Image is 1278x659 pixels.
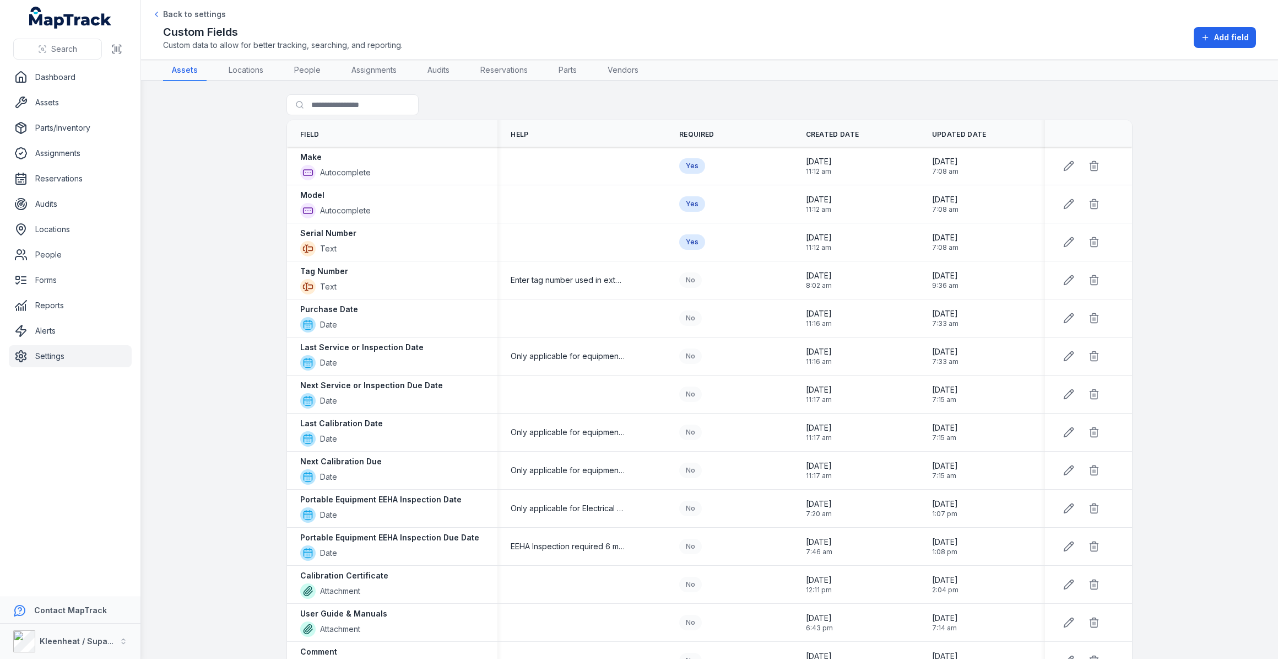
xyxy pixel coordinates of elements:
span: 11:16 am [806,357,832,366]
span: [DATE] [932,270,958,281]
span: Autocomplete [320,167,371,178]
strong: Calibration Certificate [300,570,388,581]
span: [DATE] [806,460,832,472]
strong: Make [300,152,322,163]
button: Search [13,39,102,60]
a: Reservations [472,60,537,81]
span: 7:08 am [932,243,958,252]
div: Yes [679,158,705,174]
time: 30/03/2025, 7:15:33 am [932,460,958,480]
span: [DATE] [806,308,832,319]
time: 30/03/2025, 7:14:06 am [932,613,958,633]
span: 7:33 am [932,319,958,328]
time: 30/03/2025, 7:33:17 am [932,346,958,366]
time: 11/10/2024, 11:12:29 am [806,194,832,214]
span: 8:02 am [806,281,832,290]
strong: Serial Number [300,228,356,239]
span: [DATE] [806,499,832,510]
time: 30/03/2025, 7:08:31 am [932,232,958,252]
span: [DATE] [806,346,832,357]
span: 7:46 am [806,548,832,556]
time: 30/03/2025, 7:08:31 am [932,156,958,176]
div: No [679,615,702,630]
span: [DATE] [806,422,832,433]
strong: Contact MapTrack [34,606,107,615]
a: Assignments [343,60,405,81]
a: Parts/Inventory [9,117,132,139]
span: Only applicable for equipment with periodic service requirements [511,351,625,362]
span: Date [320,472,337,483]
a: Forms [9,269,132,291]
span: [DATE] [932,537,958,548]
span: 1:07 pm [932,510,958,518]
span: Attachment [320,624,360,635]
span: [DATE] [806,270,832,281]
strong: Next Service or Inspection Due Date [300,380,443,391]
a: Assets [9,92,132,114]
span: Date [320,319,337,330]
span: Created Date [806,130,859,139]
time: 11/10/2024, 11:17:46 am [806,460,832,480]
span: Only applicable for equipment requiring periodic calibration for accuracy. [511,465,625,476]
a: Back to settings [152,9,226,20]
div: Yes [679,196,705,212]
span: Text [320,243,337,254]
span: 7:08 am [932,167,958,176]
span: [DATE] [932,460,958,472]
span: 7:15 am [932,395,958,404]
span: 11:17 am [806,433,832,442]
time: 30/03/2025, 7:33:17 am [932,308,958,328]
strong: Next Calibration Due [300,456,382,467]
span: 7:15 am [932,472,958,480]
div: No [679,310,702,326]
time: 15/09/2025, 2:04:18 pm [932,575,958,594]
time: 19/09/2025, 1:08:10 pm [932,537,958,556]
span: Date [320,357,337,368]
span: 11:12 am [806,243,832,252]
time: 11/10/2024, 11:16:06 am [806,308,832,328]
a: Reports [9,294,132,317]
button: Add field [1194,27,1256,48]
a: Locations [220,60,272,81]
span: 11:17 am [806,472,832,480]
strong: Portable Equipment EEHA Inspection Due Date [300,532,479,543]
span: Help [511,130,528,139]
span: 7:33 am [932,357,958,366]
time: 16/09/2025, 9:36:26 am [932,270,958,290]
span: Date [320,510,337,521]
time: 30/03/2025, 7:20:11 am [806,499,832,518]
span: EEHA Inspection required 6 monthly for portable equipment [511,541,625,552]
a: Audits [419,60,458,81]
div: No [679,577,702,592]
a: People [285,60,329,81]
span: 1:08 pm [932,548,958,556]
div: No [679,425,702,440]
a: Dashboard [9,66,132,88]
time: 30/03/2025, 7:15:33 am [932,422,958,442]
span: Only applicable for Electrical Equipment rated for Hazardous Areas [511,503,625,514]
time: 11/10/2024, 11:12:41 am [806,232,832,252]
span: Back to settings [163,9,226,20]
strong: Comment [300,646,337,657]
span: [DATE] [932,384,958,395]
div: No [679,463,702,478]
span: Add field [1214,32,1249,43]
a: People [9,244,132,266]
span: 11:12 am [806,205,832,214]
strong: Purchase Date [300,304,358,315]
span: Text [320,281,337,292]
a: Settings [9,345,132,367]
a: Locations [9,218,132,240]
h2: Custom Fields [163,24,403,40]
a: Reservations [9,168,132,190]
span: Autocomplete [320,205,371,216]
span: [DATE] [932,613,958,624]
span: 2:04 pm [932,586,958,594]
time: 11/10/2024, 12:11:53 pm [806,575,832,594]
time: 30/03/2025, 7:08:31 am [932,194,958,214]
span: Updated Date [932,130,987,139]
span: Field [300,130,319,139]
div: No [679,272,702,288]
span: [DATE] [932,422,958,433]
time: 30/03/2025, 7:15:19 am [932,384,958,404]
